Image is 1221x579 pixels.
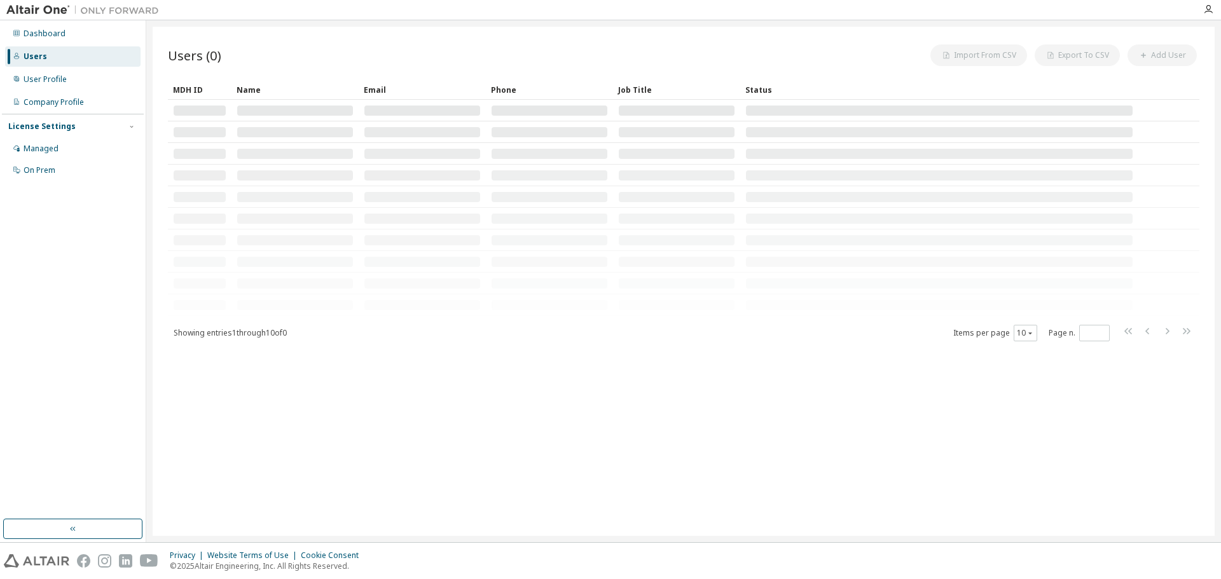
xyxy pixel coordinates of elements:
span: Page n. [1049,325,1110,341]
div: Job Title [618,79,735,100]
button: Import From CSV [930,44,1027,66]
img: youtube.svg [140,554,158,568]
div: Company Profile [24,97,84,107]
button: Export To CSV [1035,44,1120,66]
div: Privacy [170,550,207,561]
div: Status [745,79,1133,100]
div: Phone [491,79,608,100]
img: facebook.svg [77,554,90,568]
div: Users [24,51,47,62]
img: altair_logo.svg [4,554,69,568]
p: © 2025 Altair Engineering, Inc. All Rights Reserved. [170,561,366,571]
span: Showing entries 1 through 10 of 0 [174,327,287,338]
div: License Settings [8,121,76,132]
button: 10 [1017,328,1034,338]
div: User Profile [24,74,67,85]
div: Email [364,79,481,100]
span: Users (0) [168,46,221,64]
div: Website Terms of Use [207,550,301,561]
div: On Prem [24,165,55,175]
div: Cookie Consent [301,550,366,561]
img: instagram.svg [98,554,111,568]
span: Items per page [953,325,1037,341]
img: linkedin.svg [119,554,132,568]
button: Add User [1128,44,1197,66]
div: MDH ID [173,79,226,100]
img: Altair One [6,4,165,17]
div: Name [237,79,354,100]
div: Dashboard [24,29,66,39]
div: Managed [24,144,59,154]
